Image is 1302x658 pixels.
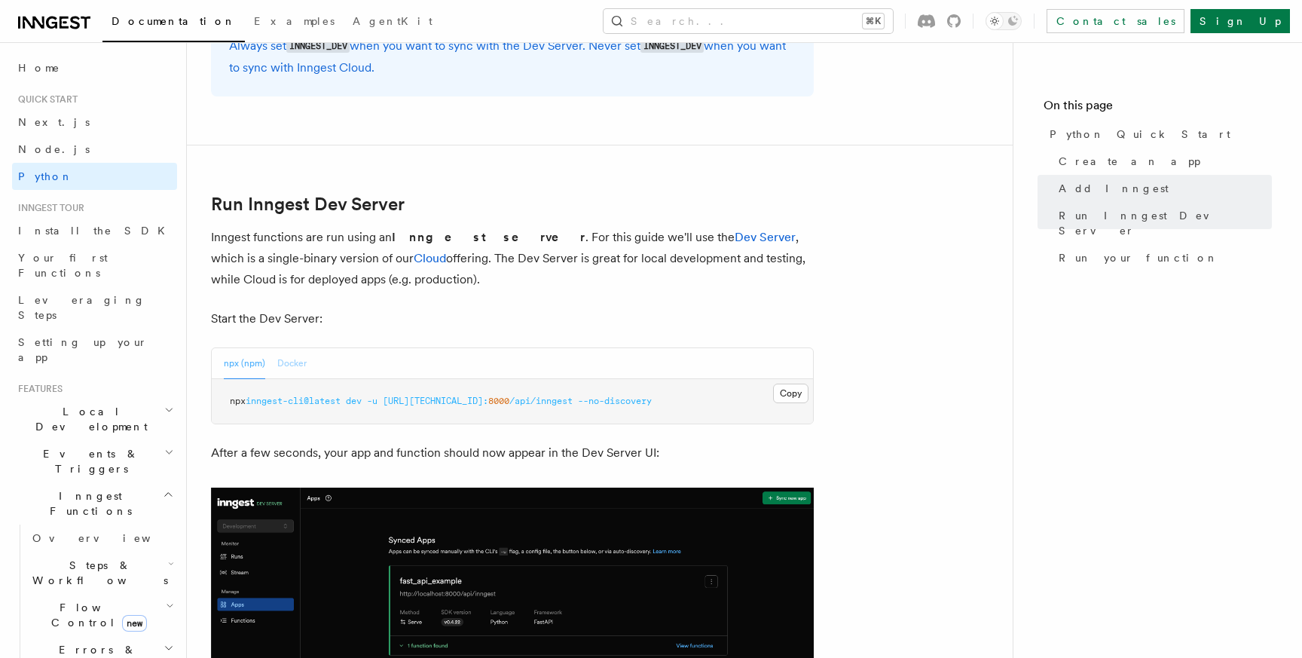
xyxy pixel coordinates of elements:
[640,40,704,53] code: INNGEST_DEV
[12,446,164,476] span: Events & Triggers
[277,348,307,379] button: Docker
[12,54,177,81] a: Home
[18,116,90,128] span: Next.js
[1059,154,1200,169] span: Create an app
[1059,250,1218,265] span: Run your function
[344,5,442,41] a: AgentKit
[26,525,177,552] a: Overview
[353,15,432,27] span: AgentKit
[246,396,341,406] span: inngest-cli@latest
[18,170,73,182] span: Python
[773,384,808,403] button: Copy
[122,615,147,632] span: new
[1053,148,1272,175] a: Create an app
[12,488,163,519] span: Inngest Functions
[12,404,164,434] span: Local Development
[12,202,84,214] span: Inngest tour
[1044,121,1272,148] a: Python Quick Start
[735,230,796,244] a: Dev Server
[578,396,652,406] span: --no-discovery
[414,251,446,265] a: Cloud
[1053,244,1272,271] a: Run your function
[229,35,796,78] p: Always set when you want to sync with the Dev Server. Never set when you want to sync with Innges...
[392,230,585,244] strong: Inngest server
[211,442,814,464] p: After a few seconds, your app and function should now appear in the Dev Server UI:
[12,398,177,440] button: Local Development
[1059,181,1169,196] span: Add Inngest
[12,163,177,190] a: Python
[1047,9,1184,33] a: Contact sales
[224,348,265,379] button: npx (npm)
[211,194,405,215] a: Run Inngest Dev Server
[26,594,177,636] button: Flow Controlnew
[863,14,884,29] kbd: ⌘K
[102,5,245,42] a: Documentation
[12,217,177,244] a: Install the SDK
[230,396,246,406] span: npx
[1190,9,1290,33] a: Sign Up
[18,294,145,321] span: Leveraging Steps
[986,12,1022,30] button: Toggle dark mode
[12,109,177,136] a: Next.js
[12,383,63,395] span: Features
[26,600,166,630] span: Flow Control
[211,227,814,290] p: Inngest functions are run using an . For this guide we'll use the , which is a single-binary vers...
[32,532,188,544] span: Overview
[211,308,814,329] p: Start the Dev Server:
[18,252,108,279] span: Your first Functions
[1053,202,1272,244] a: Run Inngest Dev Server
[12,482,177,525] button: Inngest Functions
[18,143,90,155] span: Node.js
[26,552,177,594] button: Steps & Workflows
[12,136,177,163] a: Node.js
[12,93,78,106] span: Quick start
[18,60,60,75] span: Home
[245,5,344,41] a: Examples
[488,396,509,406] span: 8000
[1050,127,1230,142] span: Python Quick Start
[1053,175,1272,202] a: Add Inngest
[383,396,488,406] span: [URL][TECHNICAL_ID]:
[346,396,362,406] span: dev
[112,15,236,27] span: Documentation
[1044,96,1272,121] h4: On this page
[12,286,177,329] a: Leveraging Steps
[18,336,148,363] span: Setting up your app
[12,244,177,286] a: Your first Functions
[1059,208,1272,238] span: Run Inngest Dev Server
[12,329,177,371] a: Setting up your app
[286,40,350,53] code: INNGEST_DEV
[254,15,335,27] span: Examples
[509,396,573,406] span: /api/inngest
[12,440,177,482] button: Events & Triggers
[26,558,168,588] span: Steps & Workflows
[604,9,893,33] button: Search...⌘K
[367,396,377,406] span: -u
[18,225,174,237] span: Install the SDK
